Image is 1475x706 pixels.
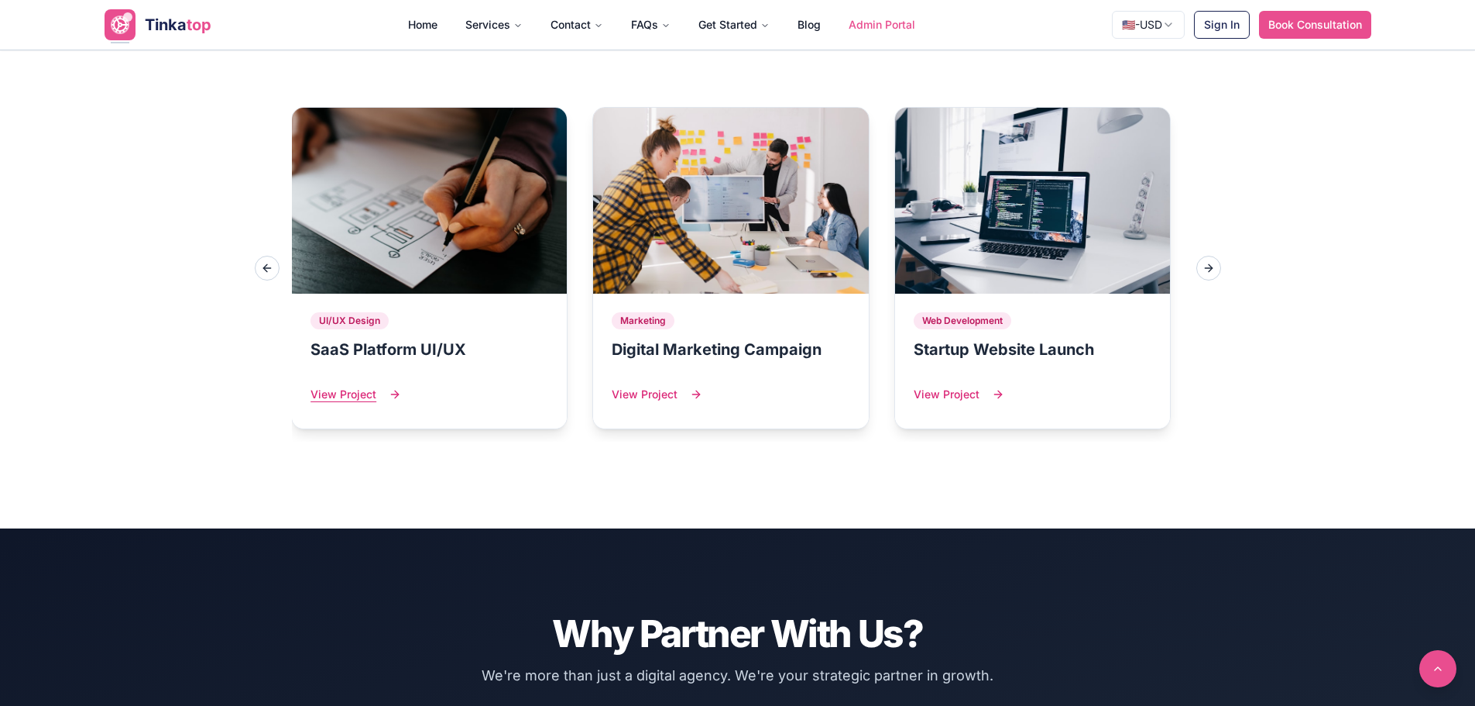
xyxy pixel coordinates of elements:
a: Admin Portal [836,16,928,32]
span: Tinka [145,15,187,34]
a: Home [396,16,450,32]
img: SaaS Platform UI/UX [278,98,581,303]
a: Blog [785,16,833,32]
a: Admin Portal [836,9,928,40]
h3: Digital Marketing Campaign [612,339,849,360]
button: View Project [914,379,1004,410]
img: Digital Marketing Campaign [593,108,868,294]
h2: Why Partner With Us? [441,615,1035,653]
h3: SaaS Platform UI/UX [310,339,548,360]
button: FAQs [619,9,683,40]
a: Blog [785,9,833,40]
div: Marketing [612,312,674,329]
div: UI/UX Design [310,312,389,329]
button: View Project [612,379,702,410]
h3: Startup Website Launch [914,339,1151,360]
button: Contact [538,9,616,40]
button: Sign In [1194,11,1250,39]
p: We're more than just a digital agency. We're your strategic partner in growth. [441,665,1035,687]
nav: Main [396,9,928,40]
button: View Project [310,379,401,410]
img: Startup Website Launch [895,108,1170,294]
a: Home [396,9,450,40]
button: Book Consultation [1259,11,1371,39]
div: Web Development [914,312,1011,329]
a: Tinkatop [105,9,211,40]
button: Get Started [686,9,782,40]
button: Services [453,9,535,40]
span: top [187,15,211,34]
